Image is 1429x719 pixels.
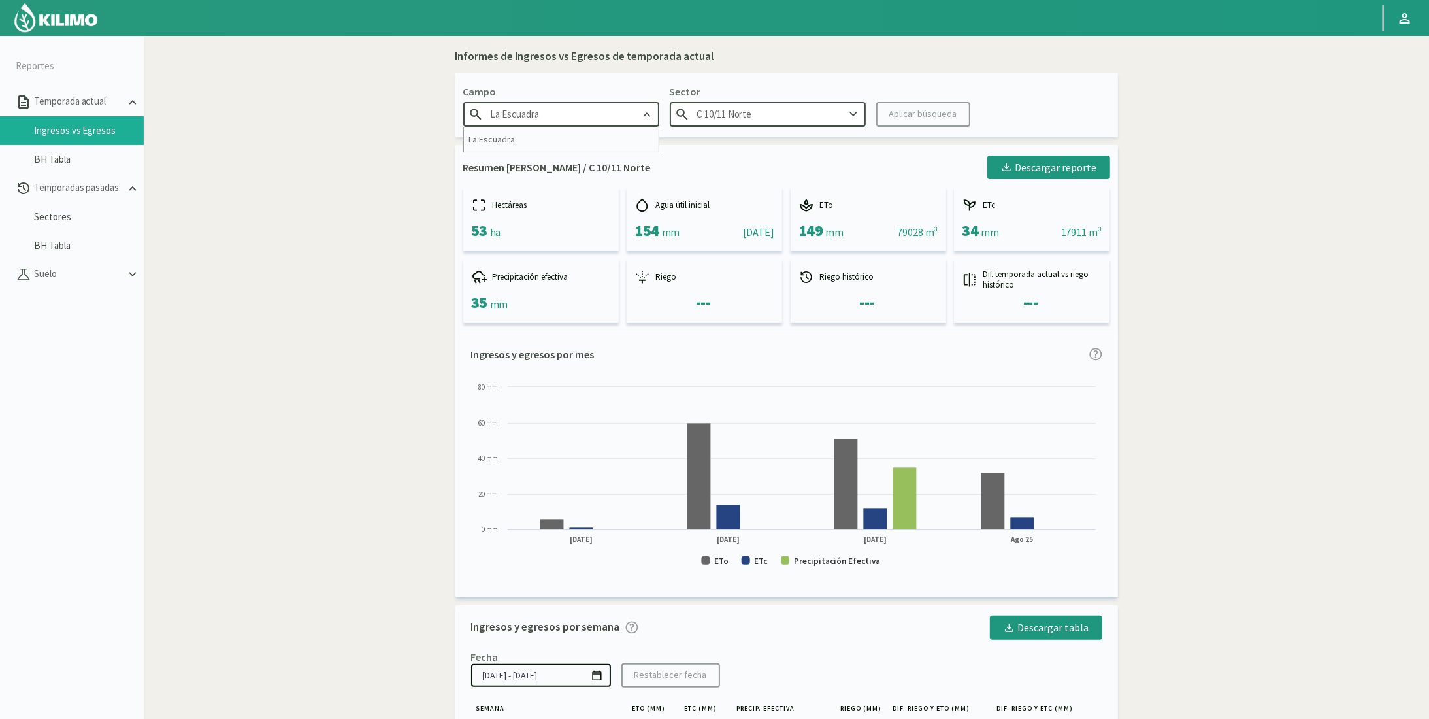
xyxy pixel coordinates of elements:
text: [DATE] [864,535,887,544]
a: Ingresos vs Egresos [34,125,144,137]
p: Temporadas pasadas [31,180,125,195]
text: 80 mm [478,382,498,392]
p: Campo [463,84,659,99]
span: 149 [798,220,823,241]
div: [DATE] [744,224,774,240]
text: ETo [714,556,729,567]
div: ETo [798,197,938,213]
span: 35 [471,292,487,312]
span: --- [1023,292,1038,312]
span: mm [662,226,680,239]
div: Dif. temporada actual vs riego histórico [962,269,1102,290]
div: Riego histórico [798,269,938,285]
span: mm [826,226,844,239]
span: mm [490,297,508,310]
div: Hectáreas [471,197,611,213]
a: BH Tabla [34,154,144,165]
a: Sectores [34,211,144,223]
input: Escribe para buscar [670,102,866,126]
span: --- [859,292,874,312]
img: Kilimo [13,2,99,33]
button: Descargar tabla [990,616,1102,639]
p: Ingresos y egresos por semana [471,619,620,636]
input: Escribe para buscar [463,102,659,126]
span: mm [981,226,999,239]
p: Temporada actual [31,94,125,109]
div: ETc [962,197,1102,213]
span: 154 [634,220,659,241]
div: 79028 m³ [897,224,938,240]
text: 40 mm [478,454,498,463]
div: Informes de Ingresos vs Egresos de temporada actual [455,48,714,65]
div: 17911 m³ [1061,224,1102,240]
span: 34 [962,220,978,241]
button: Descargar reporte [987,156,1110,179]
text: ETc [754,556,768,567]
text: 20 mm [478,490,498,499]
div: Descargar tabla [1003,620,1089,635]
a: BH Tabla [34,240,144,252]
div: La Escuadra [464,127,659,152]
div: Agua útil inicial [634,197,774,213]
p: Ingresos y egresos por mes [471,346,595,362]
text: Ago 25 [1010,535,1033,544]
span: ha [490,226,501,239]
text: 0 mm [482,525,498,534]
p: Sector [670,84,866,99]
p: Resumen [PERSON_NAME] / C 10/11 Norte [463,159,651,175]
div: Precipitación efectiva [471,269,611,285]
text: Precipitación Efectiva [793,556,879,567]
text: 60 mm [478,418,498,427]
span: --- [696,292,711,312]
text: [DATE] [570,535,593,544]
text: [DATE] [717,535,740,544]
span: 53 [471,220,487,241]
p: Suelo [31,267,125,282]
input: dd/mm/yyyy - dd/mm/yyyy [471,664,611,687]
div: Descargar reporte [1000,159,1097,175]
div: Riego [634,269,774,285]
div: Fecha [471,650,499,663]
